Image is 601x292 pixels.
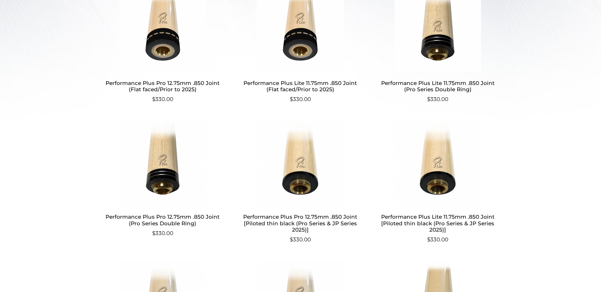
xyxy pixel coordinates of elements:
[239,77,362,95] h2: Performance Plus Lite 11.75mm .850 Joint (Flat faced/Prior to 2025)
[427,236,430,243] span: $
[101,77,224,95] h2: Performance Plus Pro 12.75mm .850 Joint (Flat faced/Prior to 2025)
[427,96,448,102] bdi: 330.00
[152,230,155,236] span: $
[152,96,173,102] bdi: 330.00
[290,236,293,243] span: $
[239,211,362,236] h2: Performance Plus Pro 12.75mm .850 Joint [Piloted thin black (Pro Series & JP Series 2025)]
[376,211,499,236] h2: Performance Plus Lite 11.75mm .850 Joint [Piloted thin black (Pro Series & JP Series 2025)]
[376,77,499,95] h2: Performance Plus Lite 11.75mm .850 Joint (Pro Series Double Ring)
[152,96,155,102] span: $
[239,121,362,244] a: Performance Plus Pro 12.75mm .850 Joint [Piloted thin black (Pro Series & JP Series 2025)] $330.00
[101,121,224,206] img: Performance Plus Pro 12.75mm .850 Joint (Pro Series Double Ring)
[427,96,430,102] span: $
[427,236,448,243] bdi: 330.00
[376,121,499,244] a: Performance Plus Lite 11.75mm .850 Joint [Piloted thin black (Pro Series & JP Series 2025)] $330.00
[239,121,362,206] img: Performance Plus Pro 12.75mm .850 Joint [Piloted thin black (Pro Series & JP Series 2025)]
[290,96,293,102] span: $
[152,230,173,236] bdi: 330.00
[101,121,224,237] a: Performance Plus Pro 12.75mm .850 Joint (Pro Series Double Ring) $330.00
[290,236,311,243] bdi: 330.00
[290,96,311,102] bdi: 330.00
[101,211,224,229] h2: Performance Plus Pro 12.75mm .850 Joint (Pro Series Double Ring)
[376,121,499,206] img: Performance Plus Lite 11.75mm .850 Joint [Piloted thin black (Pro Series & JP Series 2025)]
